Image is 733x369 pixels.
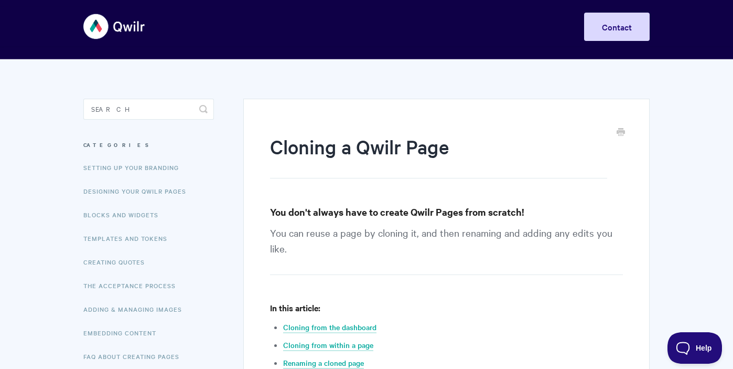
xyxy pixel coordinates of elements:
a: Embedding Content [83,322,164,343]
a: Designing Your Qwilr Pages [83,181,194,202]
a: Adding & Managing Images [83,299,190,320]
p: You can reuse a page by cloning it, and then renaming and adding any edits you like. [270,225,623,275]
h3: You don't always have to create Qwilr Pages from scratch! [270,205,623,219]
img: Qwilr Help Center [83,7,146,46]
a: Blocks and Widgets [83,204,166,225]
h3: Categories [83,135,214,154]
a: Templates and Tokens [83,228,175,249]
a: Cloning from within a page [283,340,373,351]
a: Setting up your Branding [83,157,187,178]
a: Renaming a cloned page [283,357,364,369]
a: Cloning from the dashboard [283,322,376,333]
a: Contact [584,13,650,41]
a: Creating Quotes [83,251,153,272]
a: The Acceptance Process [83,275,184,296]
iframe: Toggle Customer Support [667,332,723,364]
input: Search [83,99,214,120]
h1: Cloning a Qwilr Page [270,133,607,178]
a: FAQ About Creating Pages [83,346,187,367]
a: Print this Article [617,127,625,139]
strong: In this article: [270,302,320,313]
